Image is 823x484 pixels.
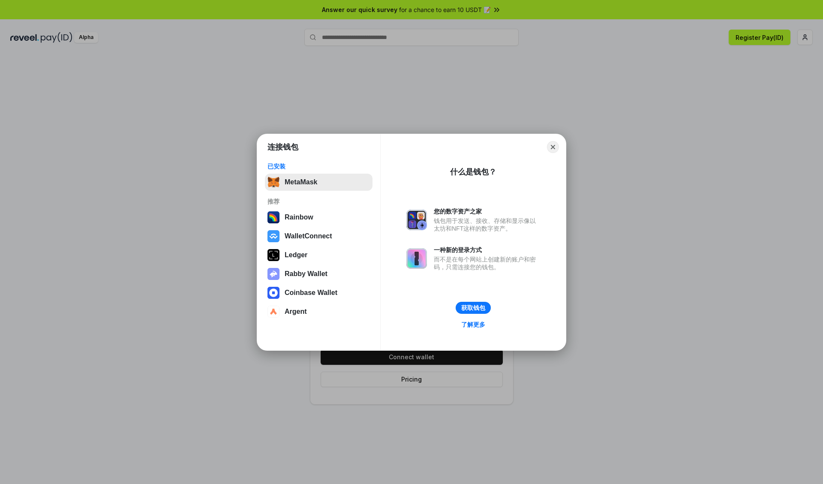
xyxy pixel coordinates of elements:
[285,178,317,186] div: MetaMask
[267,198,370,205] div: 推荐
[267,162,370,170] div: 已安装
[406,210,427,230] img: svg+xml,%3Csvg%20xmlns%3D%22http%3A%2F%2Fwww.w3.org%2F2000%2Fsvg%22%20fill%3D%22none%22%20viewBox...
[434,246,540,254] div: 一种新的登录方式
[265,228,372,245] button: WalletConnect
[267,306,279,318] img: svg+xml,%3Csvg%20width%3D%2228%22%20height%3D%2228%22%20viewBox%3D%220%200%2028%2028%22%20fill%3D...
[285,251,307,259] div: Ledger
[461,304,485,312] div: 获取钱包
[265,247,372,264] button: Ledger
[285,232,332,240] div: WalletConnect
[267,176,279,188] img: svg+xml,%3Csvg%20fill%3D%22none%22%20height%3D%2233%22%20viewBox%3D%220%200%2035%2033%22%20width%...
[406,248,427,269] img: svg+xml,%3Csvg%20xmlns%3D%22http%3A%2F%2Fwww.w3.org%2F2000%2Fsvg%22%20fill%3D%22none%22%20viewBox...
[267,142,298,152] h1: 连接钱包
[456,319,490,330] a: 了解更多
[265,284,372,301] button: Coinbase Wallet
[265,174,372,191] button: MetaMask
[547,141,559,153] button: Close
[285,213,313,221] div: Rainbow
[434,256,540,271] div: 而不是在每个网站上创建新的账户和密码，只需连接您的钱包。
[267,249,279,261] img: svg+xml,%3Csvg%20xmlns%3D%22http%3A%2F%2Fwww.w3.org%2F2000%2Fsvg%22%20width%3D%2228%22%20height%3...
[265,265,372,283] button: Rabby Wallet
[456,302,491,314] button: 获取钱包
[450,167,496,177] div: 什么是钱包？
[267,230,279,242] img: svg+xml,%3Csvg%20width%3D%2228%22%20height%3D%2228%22%20viewBox%3D%220%200%2028%2028%22%20fill%3D...
[285,308,307,316] div: Argent
[267,287,279,299] img: svg+xml,%3Csvg%20width%3D%2228%22%20height%3D%2228%22%20viewBox%3D%220%200%2028%2028%22%20fill%3D...
[285,289,337,297] div: Coinbase Wallet
[265,209,372,226] button: Rainbow
[434,207,540,215] div: 您的数字资产之家
[265,303,372,320] button: Argent
[285,270,327,278] div: Rabby Wallet
[267,211,279,223] img: svg+xml,%3Csvg%20width%3D%22120%22%20height%3D%22120%22%20viewBox%3D%220%200%20120%20120%22%20fil...
[461,321,485,328] div: 了解更多
[434,217,540,232] div: 钱包用于发送、接收、存储和显示像以太坊和NFT这样的数字资产。
[267,268,279,280] img: svg+xml,%3Csvg%20xmlns%3D%22http%3A%2F%2Fwww.w3.org%2F2000%2Fsvg%22%20fill%3D%22none%22%20viewBox...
